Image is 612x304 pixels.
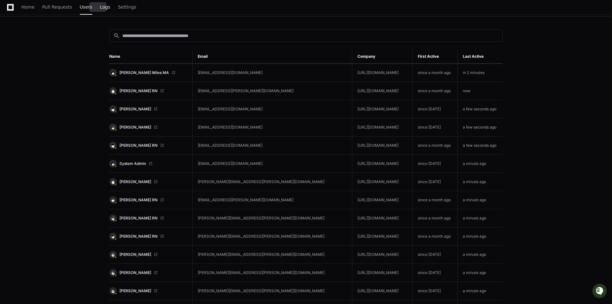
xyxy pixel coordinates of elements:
td: [URL][DOMAIN_NAME] [352,191,413,209]
td: [EMAIL_ADDRESS][PERSON_NAME][DOMAIN_NAME] [192,82,352,100]
td: a minute ago [457,209,503,227]
a: [PERSON_NAME] Miles MA [109,69,187,77]
td: [PERSON_NAME][EMAIL_ADDRESS][PERSON_NAME][DOMAIN_NAME] [192,282,352,300]
a: [PERSON_NAME] [109,251,187,258]
img: Robert Klasen [6,79,17,94]
td: [URL][DOMAIN_NAME] [352,118,413,137]
img: 8294786374016_798e290d9caffa94fd1d_72.jpg [13,48,25,59]
div: We're offline, but we'll be back soon! [29,54,100,59]
td: since a month ago [413,227,458,246]
th: First Active [413,49,458,64]
div: Welcome [6,26,116,36]
td: [URL][DOMAIN_NAME] [352,282,413,300]
a: [PERSON_NAME] RN [109,233,187,240]
td: since [DATE] [413,264,458,282]
img: 1.svg [110,106,116,112]
img: 1756235613930-3d25f9e4-fa56-45dd-b3ad-e072dfbd1548 [6,48,18,59]
td: since [DATE] [413,282,458,300]
td: a minute ago [457,155,503,173]
a: [PERSON_NAME] [109,178,187,186]
span: [DATE] [57,85,70,91]
td: [PERSON_NAME][EMAIL_ADDRESS][PERSON_NAME][DOMAIN_NAME] [192,173,352,191]
a: [PERSON_NAME] RN [109,196,187,204]
a: [PERSON_NAME] RN [109,214,187,222]
span: [PERSON_NAME] [119,252,151,257]
img: Matt Kasner [6,97,17,107]
td: since [DATE] [413,118,458,137]
span: [PERSON_NAME] [20,85,52,91]
img: 1.svg [110,142,116,148]
td: [EMAIL_ADDRESS][PERSON_NAME][DOMAIN_NAME] [192,191,352,209]
td: [URL][DOMAIN_NAME] [352,209,413,227]
td: a few seconds ago [457,137,503,155]
button: See all [99,68,116,76]
span: [PERSON_NAME] [20,103,52,108]
img: 13.svg [110,270,116,276]
td: since a month ago [413,82,458,100]
img: 1756235613930-3d25f9e4-fa56-45dd-b3ad-e072dfbd1548 [13,86,18,91]
img: 3.svg [110,124,116,130]
td: [URL][DOMAIN_NAME] [352,155,413,173]
td: [URL][DOMAIN_NAME] [352,82,413,100]
td: [URL][DOMAIN_NAME] [352,227,413,246]
td: since [DATE] [413,246,458,264]
td: [URL][DOMAIN_NAME] [352,173,413,191]
div: Past conversations [6,70,43,75]
td: [PERSON_NAME][EMAIL_ADDRESS][PERSON_NAME][DOMAIN_NAME] [192,209,352,227]
td: in 2 minutes [457,64,503,82]
span: [PERSON_NAME] [119,270,151,275]
span: Users [80,5,92,9]
td: since [DATE] [413,155,458,173]
span: Settings [118,5,136,9]
span: Pull Requests [42,5,72,9]
th: Email [192,49,352,64]
span: System Admin [119,161,146,166]
span: [PERSON_NAME] Miles MA [119,70,169,75]
td: a few seconds ago [457,100,503,118]
a: [PERSON_NAME] RN [109,142,187,149]
span: Home [21,5,34,9]
span: [PERSON_NAME] RN [119,88,157,93]
td: [EMAIL_ADDRESS][DOMAIN_NAME] [192,137,352,155]
td: [EMAIL_ADDRESS][DOMAIN_NAME] [192,100,352,118]
td: since a month ago [413,137,458,155]
span: [PERSON_NAME] [119,179,151,184]
td: [EMAIL_ADDRESS][DOMAIN_NAME] [192,118,352,137]
mat-icon: search [113,33,120,39]
img: 8.svg [110,197,116,203]
td: [EMAIL_ADDRESS][DOMAIN_NAME] [192,155,352,173]
a: [PERSON_NAME] [109,123,187,131]
img: 13.svg [110,251,116,257]
span: Pylon [64,117,77,122]
span: [PERSON_NAME] [119,288,151,293]
td: [URL][DOMAIN_NAME] [352,246,413,264]
img: 16.svg [110,160,116,167]
td: a minute ago [457,173,503,191]
td: since a month ago [413,64,458,82]
td: now [457,82,503,100]
a: System Admin [109,160,187,167]
img: 13.svg [110,288,116,294]
td: [URL][DOMAIN_NAME] [352,64,413,82]
th: Last Active [457,49,503,64]
td: [PERSON_NAME][EMAIL_ADDRESS][PERSON_NAME][DOMAIN_NAME] [192,227,352,246]
a: [PERSON_NAME] [109,269,187,277]
img: 10.svg [110,179,116,185]
th: Name [109,49,192,64]
img: PlayerZero [6,6,19,19]
button: Start new chat [109,49,116,57]
td: a minute ago [457,282,503,300]
img: 14.svg [110,233,116,239]
td: a minute ago [457,246,503,264]
td: [URL][DOMAIN_NAME] [352,264,413,282]
a: [PERSON_NAME] [109,105,187,113]
td: [EMAIL_ADDRESS][DOMAIN_NAME] [192,64,352,82]
td: [PERSON_NAME][EMAIL_ADDRESS][PERSON_NAME][DOMAIN_NAME] [192,264,352,282]
iframe: Open customer support [592,283,609,300]
td: since [DATE] [413,100,458,118]
span: [PERSON_NAME] RN [119,197,157,203]
span: Logs [100,5,110,9]
img: 6.svg [110,215,116,221]
div: Start new chat [29,48,105,54]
